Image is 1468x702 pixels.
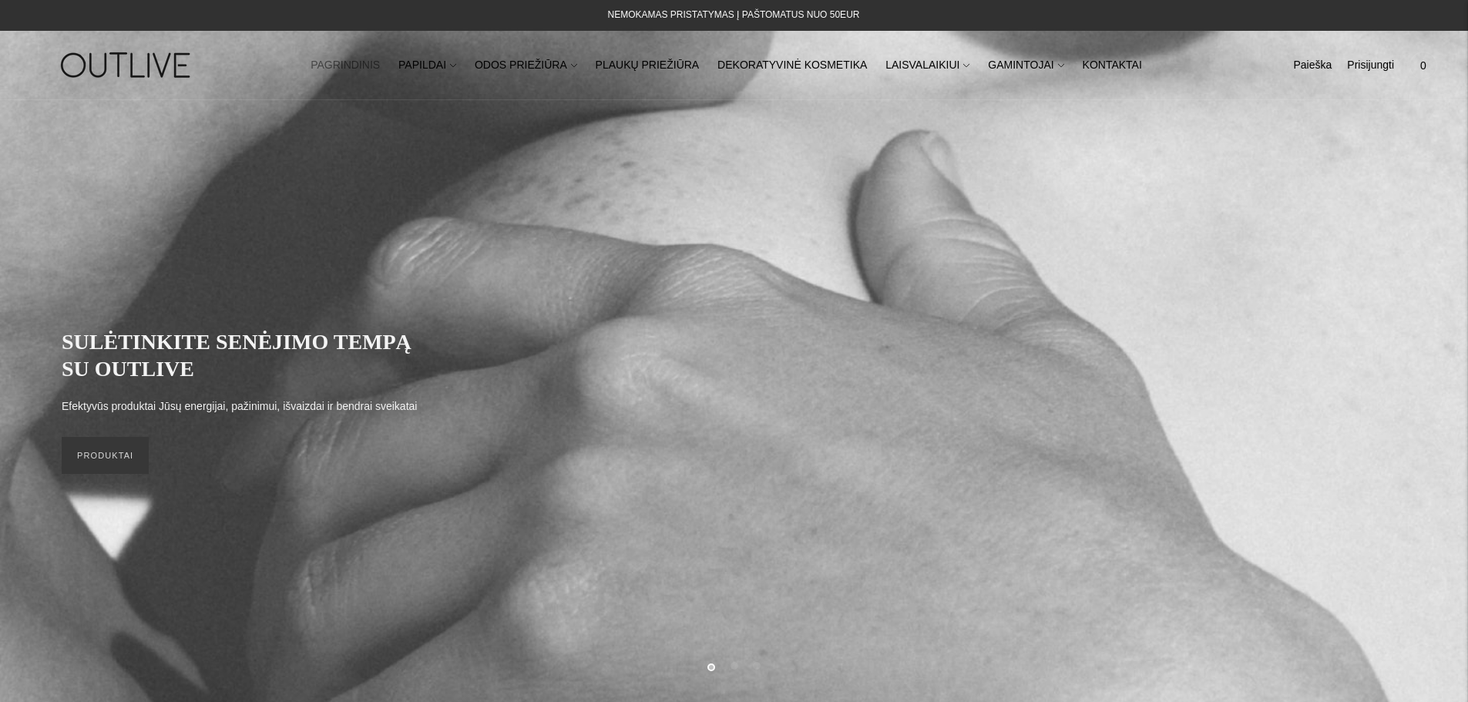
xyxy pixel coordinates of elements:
a: GAMINTOJAI [988,49,1063,82]
a: LAISVALAIKIUI [885,49,969,82]
h2: SULĖTINKITE SENĖJIMO TEMPĄ SU OUTLIVE [62,328,432,382]
img: OUTLIVE [31,39,223,92]
a: Paieška [1293,49,1332,82]
a: PAPILDAI [398,49,456,82]
a: PAGRINDINIS [311,49,380,82]
a: PRODUKTAI [62,437,149,474]
button: Move carousel to slide 2 [731,662,738,670]
div: NEMOKAMAS PRISTATYMAS Į PAŠTOMATUS NUO 50EUR [608,6,860,25]
p: Efektyvūs produktai Jūsų energijai, pažinimui, išvaizdai ir bendrai sveikatai [62,398,417,416]
button: Move carousel to slide 3 [753,662,761,670]
a: 0 [1409,49,1437,82]
button: Move carousel to slide 1 [707,663,715,671]
a: ODOS PRIEŽIŪRA [475,49,577,82]
a: KONTAKTAI [1083,49,1142,82]
a: PLAUKŲ PRIEŽIŪRA [596,49,700,82]
a: Prisijungti [1347,49,1394,82]
span: 0 [1413,55,1434,76]
a: DEKORATYVINĖ KOSMETIKA [717,49,867,82]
